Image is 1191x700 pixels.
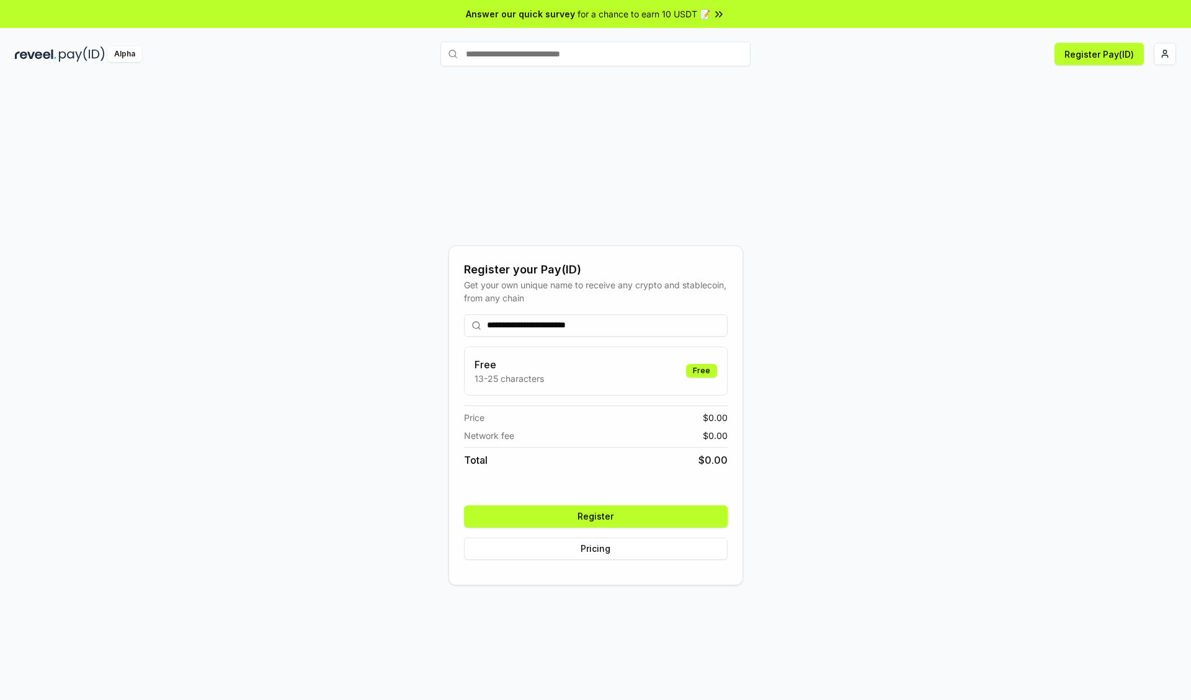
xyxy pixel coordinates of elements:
[464,505,728,528] button: Register
[466,7,575,20] span: Answer our quick survey
[107,47,142,62] div: Alpha
[475,372,544,385] p: 13-25 characters
[1055,43,1144,65] button: Register Pay(ID)
[464,411,484,424] span: Price
[703,411,728,424] span: $ 0.00
[703,429,728,442] span: $ 0.00
[578,7,710,20] span: for a chance to earn 10 USDT 📝
[464,278,728,304] div: Get your own unique name to receive any crypto and stablecoin, from any chain
[464,261,728,278] div: Register your Pay(ID)
[464,453,488,467] span: Total
[59,47,105,62] img: pay_id
[475,357,544,372] h3: Free
[464,538,728,560] button: Pricing
[464,429,514,442] span: Network fee
[698,453,728,467] span: $ 0.00
[15,47,56,62] img: reveel_dark
[686,364,717,378] div: Free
